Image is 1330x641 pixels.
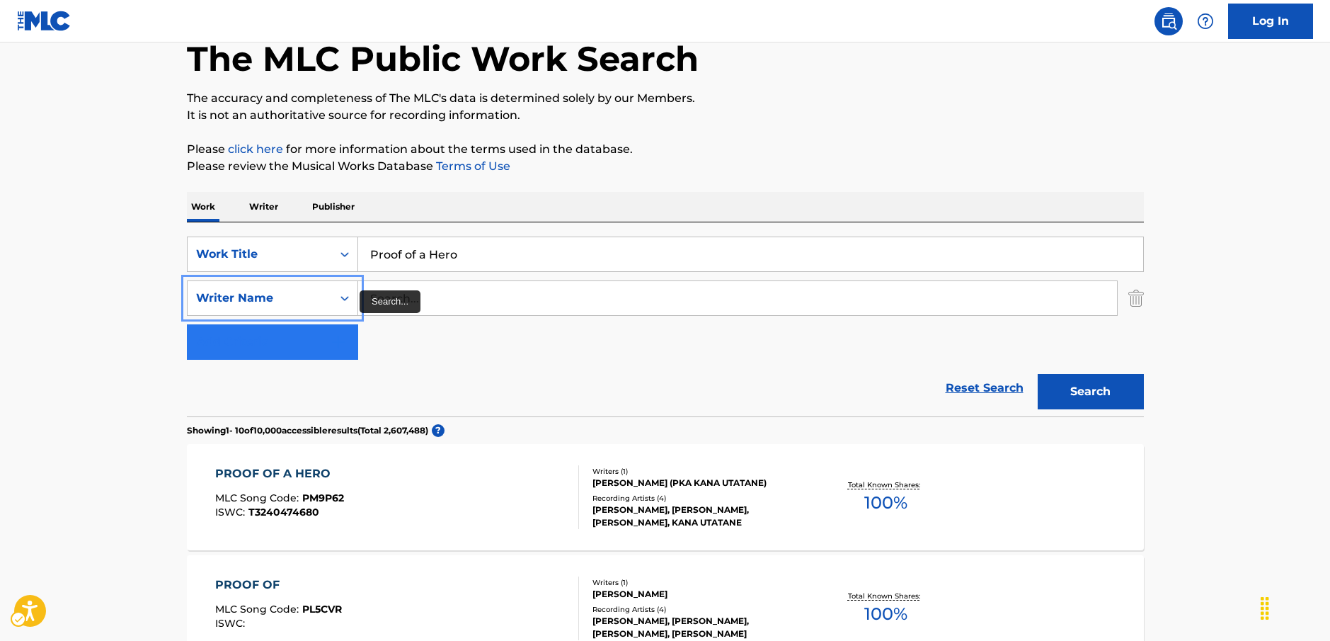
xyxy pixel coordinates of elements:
[187,90,1144,107] p: The accuracy and completeness of The MLC's data is determined solely by our Members.
[864,601,907,627] span: 100 %
[1160,13,1177,30] img: search
[592,504,806,529] div: [PERSON_NAME], [PERSON_NAME], [PERSON_NAME], KANA UTATANE
[228,142,283,156] a: click here
[332,237,357,271] div: On
[17,11,71,31] img: MLC Logo
[187,107,1144,124] p: It is not an authoritative source for recording information.
[187,38,699,80] h1: The MLC Public Work Search
[187,444,1144,550] a: PROOF OF A HEROMLC Song Code:PM9P62ISWC:T3240474680Writers (1)[PERSON_NAME] (PKA KANA UTATANE)Rec...
[864,490,907,516] span: 100 %
[592,588,806,601] div: [PERSON_NAME]
[215,617,248,630] span: ISWC :
[302,603,342,616] span: PL5CVR
[1128,280,1144,316] img: Delete Criterion
[1228,4,1313,39] a: Log In
[215,492,302,504] span: MLC Song Code :
[196,290,323,307] div: Writer Name
[358,281,1117,315] input: Search...
[1038,374,1144,409] button: Search
[187,141,1144,158] p: Please for more information about the terms used in the database.
[939,373,1031,404] a: Reset Search
[1259,573,1330,641] div: Chat Widget
[592,615,806,640] div: [PERSON_NAME], [PERSON_NAME], [PERSON_NAME], [PERSON_NAME]
[215,603,302,616] span: MLC Song Code :
[433,159,510,173] a: Terms of Use
[848,591,924,601] p: Total Known Shares:
[215,465,344,482] div: PROOF OF A HERO
[432,424,445,437] span: ?
[592,577,806,588] div: Writers ( 1 )
[592,604,806,615] div: Recording Artists ( 4 )
[592,477,806,489] div: [PERSON_NAME] (PKA KANA UTATANE)
[187,192,219,222] p: Work
[248,506,319,518] span: T3240474680
[1254,587,1276,630] div: Drag
[187,158,1144,175] p: Please review the Musical Works Database
[302,492,344,504] span: PM9P62
[215,506,248,518] span: ISWC :
[245,192,282,222] p: Writer
[848,480,924,490] p: Total Known Shares:
[187,237,1144,416] form: Search Form
[592,493,806,504] div: Recording Artists ( 4 )
[308,192,359,222] p: Publisher
[358,237,1143,271] input: Search...
[330,334,347,351] img: 9d2ae6d4665cec9f34b9.svg
[215,577,342,594] div: PROOF OF
[1197,13,1214,30] img: help
[592,466,806,477] div: Writers ( 1 )
[187,324,358,360] button: Add Criteria
[196,246,323,263] div: Work Title
[1259,573,1330,641] iframe: Hubspot Iframe
[187,424,428,437] p: Showing 1 - 10 of 10,000 accessible results (Total 2,607,488 )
